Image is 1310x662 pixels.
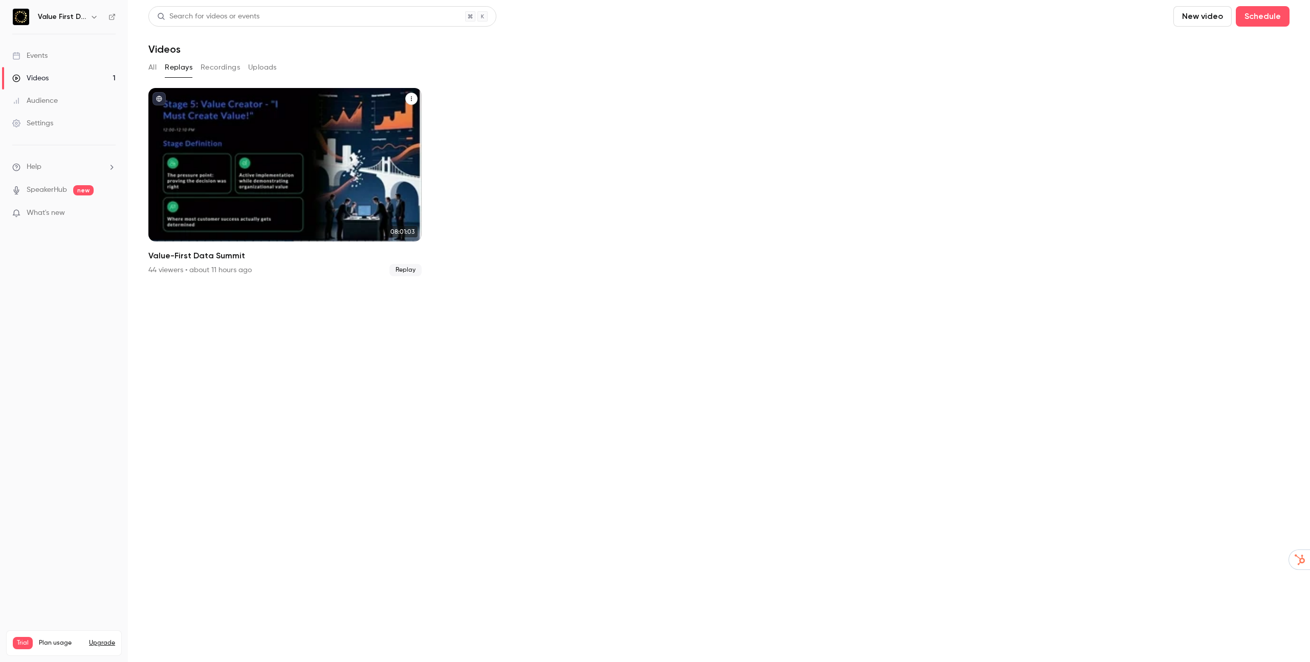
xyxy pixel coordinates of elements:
[12,73,49,83] div: Videos
[148,43,181,55] h1: Videos
[152,92,166,105] button: published
[148,59,157,76] button: All
[13,637,33,649] span: Trial
[148,265,252,275] div: 44 viewers • about 11 hours ago
[148,250,422,262] h2: Value-First Data Summit
[165,59,192,76] button: Replays
[1173,6,1232,27] button: New video
[38,12,86,22] h6: Value First Data Summit
[73,185,94,195] span: new
[39,639,83,647] span: Plan usage
[157,11,259,22] div: Search for videos or events
[103,209,116,218] iframe: Noticeable Trigger
[12,162,116,172] li: help-dropdown-opener
[201,59,240,76] button: Recordings
[12,51,48,61] div: Events
[148,88,422,276] li: Value-First Data Summit
[148,88,1290,276] ul: Videos
[12,118,53,128] div: Settings
[27,185,67,195] a: SpeakerHub
[1236,6,1290,27] button: Schedule
[148,6,1290,656] section: Videos
[12,96,58,106] div: Audience
[89,639,115,647] button: Upgrade
[13,9,29,25] img: Value First Data Summit
[27,162,41,172] span: Help
[248,59,277,76] button: Uploads
[27,208,65,218] span: What's new
[148,88,422,276] a: 08:01:03Value-First Data Summit44 viewers • about 11 hours agoReplay
[387,226,418,237] span: 08:01:03
[389,264,422,276] span: Replay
